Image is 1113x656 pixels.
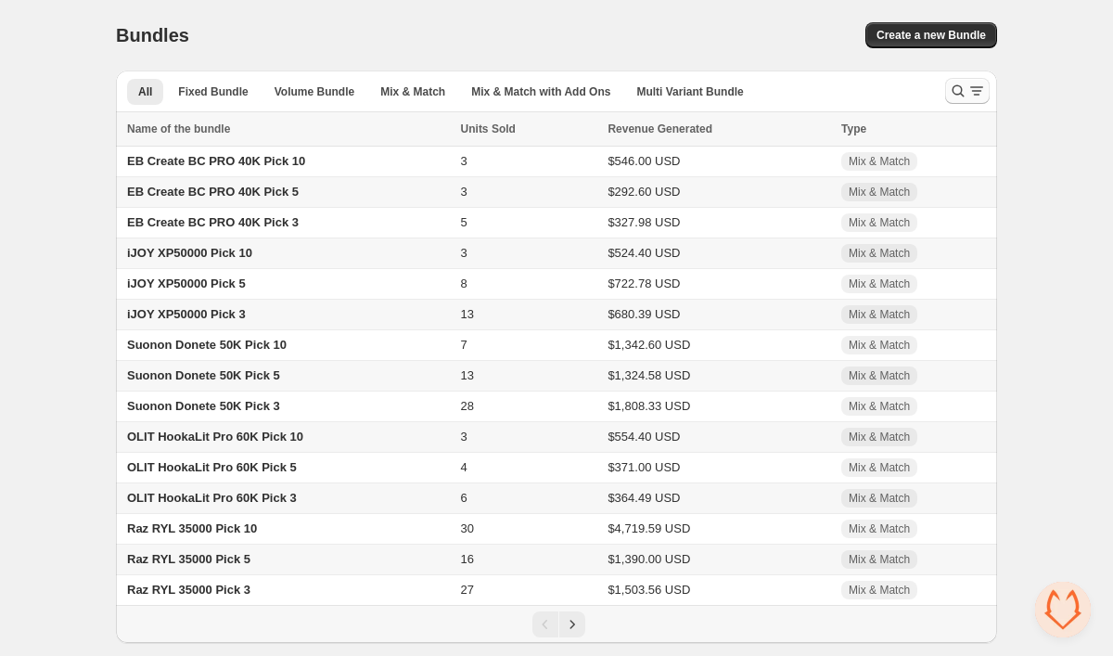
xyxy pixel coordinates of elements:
span: iJOY XP50000 Pick 10 [127,246,252,260]
button: Units Sold [461,120,534,138]
button: Search and filter results [945,78,990,104]
button: Next [559,611,585,637]
span: 3 [461,154,467,168]
span: $722.78 USD [608,277,680,290]
span: 3 [461,246,467,260]
div: Name of the bundle [127,120,450,138]
span: 6 [461,491,467,505]
span: Mix & Match [849,552,910,567]
span: $546.00 USD [608,154,680,168]
span: 28 [461,399,474,413]
span: Raz RYL 35000 Pick 10 [127,521,257,535]
span: $1,390.00 USD [608,552,690,566]
span: 13 [461,307,474,321]
span: EB Create BC PRO 40K Pick 5 [127,185,299,199]
span: Mix & Match [849,154,910,169]
span: $1,324.58 USD [608,368,690,382]
span: OLIT HookaLit Pro 60K Pick 5 [127,460,297,474]
span: $4,719.59 USD [608,521,690,535]
span: 4 [461,460,467,474]
div: Type [841,120,986,138]
span: $364.49 USD [608,491,680,505]
span: $371.00 USD [608,460,680,474]
span: Suonon Donete 50K Pick 3 [127,399,280,413]
button: Create a new Bundle [865,22,997,48]
span: 30 [461,521,474,535]
button: Revenue Generated [608,120,731,138]
span: $524.40 USD [608,246,680,260]
span: Mix & Match [849,215,910,230]
span: Mix & Match [849,368,910,383]
span: OLIT HookaLit Pro 60K Pick 3 [127,491,297,505]
span: Create a new Bundle [876,28,986,43]
h1: Bundles [116,24,189,46]
span: $1,808.33 USD [608,399,690,413]
span: $680.39 USD [608,307,680,321]
span: Mix & Match with Add Ons [471,84,610,99]
span: Suonon Donete 50K Pick 10 [127,338,287,352]
span: 13 [461,368,474,382]
span: 3 [461,430,467,444]
span: Mix & Match [380,84,445,99]
span: iJOY XP50000 Pick 3 [127,307,246,321]
span: $292.60 USD [608,185,680,199]
span: 7 [461,338,467,352]
span: Fixed Bundle [178,84,248,99]
span: Mix & Match [849,277,910,291]
span: Multi Variant Bundle [636,84,743,99]
span: $554.40 USD [608,430,680,444]
span: Mix & Match [849,491,910,506]
span: Mix & Match [849,307,910,322]
span: OLIT HookaLit Pro 60K Pick 10 [127,430,303,444]
span: Mix & Match [849,583,910,598]
span: All [138,84,152,99]
span: 3 [461,185,467,199]
span: Suonon Donete 50K Pick 5 [127,368,280,382]
nav: Pagination [116,605,997,643]
span: $1,503.56 USD [608,583,690,597]
div: Open chat [1035,582,1091,637]
span: 27 [461,583,474,597]
span: Mix & Match [849,521,910,536]
span: Mix & Match [849,430,910,444]
span: 8 [461,277,467,290]
span: Mix & Match [849,185,910,199]
span: $1,342.60 USD [608,338,690,352]
span: Volume Bundle [275,84,354,99]
span: 5 [461,215,467,229]
span: EB Create BC PRO 40K Pick 3 [127,215,299,229]
span: $327.98 USD [608,215,680,229]
span: iJOY XP50000 Pick 5 [127,277,246,290]
span: 16 [461,552,474,566]
span: EB Create BC PRO 40K Pick 10 [127,154,305,168]
span: Raz RYL 35000 Pick 3 [127,583,250,597]
span: Mix & Match [849,246,910,261]
span: Revenue Generated [608,120,712,138]
span: Raz RYL 35000 Pick 5 [127,552,250,566]
span: Mix & Match [849,460,910,475]
span: Mix & Match [849,338,910,353]
span: Units Sold [461,120,516,138]
span: Mix & Match [849,399,910,414]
